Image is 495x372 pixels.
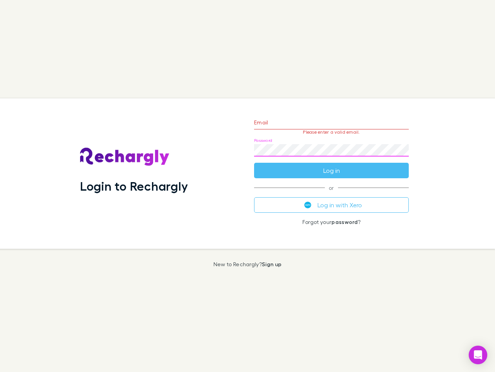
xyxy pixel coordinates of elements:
[254,138,272,143] label: Password
[469,346,487,364] div: Open Intercom Messenger
[254,129,409,135] p: Please enter a valid email.
[254,188,409,188] span: or
[80,148,170,166] img: Rechargly's Logo
[304,201,311,208] img: Xero's logo
[254,219,409,225] p: Forgot your ?
[254,163,409,178] button: Log in
[213,261,282,267] p: New to Rechargly?
[331,219,358,225] a: password
[80,179,188,193] h1: Login to Rechargly
[254,197,409,213] button: Log in with Xero
[262,261,282,267] a: Sign up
